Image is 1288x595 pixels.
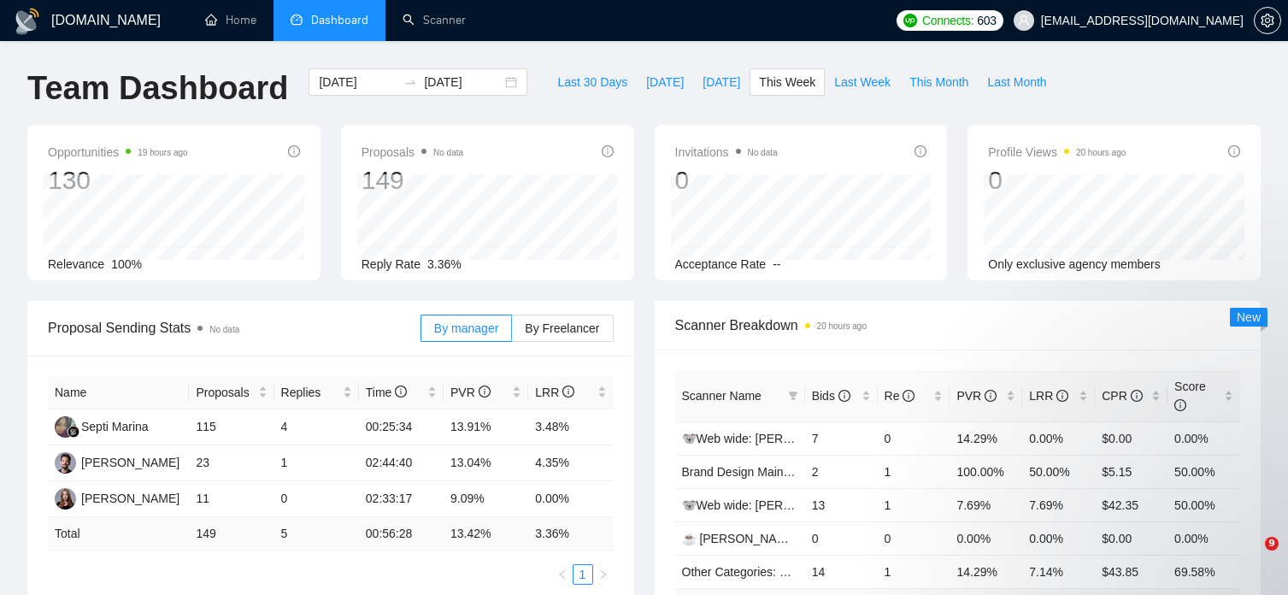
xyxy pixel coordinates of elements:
[1255,14,1280,27] span: setting
[682,389,762,403] span: Scanner Name
[274,481,359,517] td: 0
[950,555,1022,588] td: 14.29%
[573,564,593,585] li: 1
[978,68,1056,96] button: Last Month
[535,386,574,399] span: LRR
[189,376,273,409] th: Proposals
[274,409,359,445] td: 4
[424,73,502,91] input: End date
[693,68,750,96] button: [DATE]
[825,68,900,96] button: Last Week
[362,257,421,271] span: Reply Rate
[427,257,462,271] span: 3.36%
[557,73,627,91] span: Last 30 Days
[1095,555,1167,588] td: $43.85
[1095,421,1167,455] td: $0.00
[1265,537,1279,551] span: 9
[528,409,613,445] td: 3.48%
[950,521,1022,555] td: 0.00%
[682,532,986,545] a: ☕ [PERSON_NAME] | UX/UI Wide: 29/07 - Bid in Range
[68,426,79,438] img: gigradar-bm.png
[878,421,950,455] td: 0
[444,409,528,445] td: 13.91%
[48,517,189,551] td: Total
[288,145,300,157] span: info-circle
[878,521,950,555] td: 0
[759,73,815,91] span: This Week
[675,164,778,197] div: 0
[55,491,179,504] a: TB[PERSON_NAME]
[1167,421,1240,455] td: 0.00%
[805,421,878,455] td: 7
[189,445,273,481] td: 23
[189,517,273,551] td: 149
[805,455,878,488] td: 2
[885,389,915,403] span: Re
[900,68,978,96] button: This Month
[1167,555,1240,588] td: 69.58%
[985,390,997,402] span: info-circle
[922,11,973,30] span: Connects:
[812,389,850,403] span: Bids
[55,419,149,433] a: SMSepti Marina
[48,376,189,409] th: Name
[444,481,528,517] td: 9.09%
[395,386,407,398] span: info-circle
[950,488,1022,521] td: 7.69%
[834,73,891,91] span: Last Week
[479,386,491,398] span: info-circle
[557,569,568,580] span: left
[1056,390,1068,402] span: info-circle
[1174,399,1186,411] span: info-circle
[1230,537,1271,578] iframe: Intercom live chat
[573,565,592,584] a: 1
[1018,15,1030,27] span: user
[1022,421,1095,455] td: 0.00%
[675,142,778,162] span: Invitations
[682,432,953,445] a: 🐨Web wide: [PERSON_NAME] 03/07 bid in range
[950,421,1022,455] td: 14.29%
[1254,7,1281,34] button: setting
[1237,310,1261,324] span: New
[805,555,878,588] td: 14
[434,321,498,335] span: By manager
[750,68,825,96] button: This Week
[788,391,798,401] span: filter
[81,453,179,472] div: [PERSON_NAME]
[291,14,303,26] span: dashboard
[525,321,599,335] span: By Freelancer
[450,386,491,399] span: PVR
[748,148,778,157] span: No data
[528,445,613,481] td: 4.35%
[311,13,368,27] span: Dashboard
[48,257,104,271] span: Relevance
[189,481,273,517] td: 11
[805,521,878,555] td: 0
[598,569,609,580] span: right
[1076,148,1126,157] time: 20 hours ago
[915,145,926,157] span: info-circle
[366,386,407,399] span: Time
[1174,380,1206,412] span: Score
[48,142,188,162] span: Opportunities
[205,13,256,27] a: homeHome
[548,68,637,96] button: Last 30 Days
[593,564,614,585] li: Next Page
[682,498,1044,512] a: 🐨Web wide: [PERSON_NAME] 03/07 old але перест на веб проф
[1131,390,1143,402] span: info-circle
[682,465,834,479] a: Brand Design Main (Valeriia)
[987,73,1046,91] span: Last Month
[1022,555,1095,588] td: 7.14%
[403,75,417,89] span: to
[359,517,444,551] td: 00:56:28
[675,315,1241,336] span: Scanner Breakdown
[209,325,239,334] span: No data
[977,11,996,30] span: 603
[903,14,917,27] img: upwork-logo.png
[81,489,179,508] div: [PERSON_NAME]
[785,383,802,409] span: filter
[593,564,614,585] button: right
[528,481,613,517] td: 0.00%
[682,565,991,579] a: Other Categories: UX/UI & Web design [PERSON_NAME]
[111,257,142,271] span: 100%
